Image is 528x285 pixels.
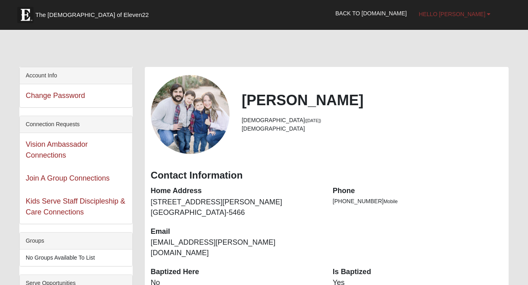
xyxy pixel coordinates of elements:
[35,11,149,19] span: The [DEMOGRAPHIC_DATA] of Eleven22
[26,92,85,100] a: Change Password
[20,116,132,133] div: Connection Requests
[20,67,132,84] div: Account Info
[413,4,497,24] a: Hello [PERSON_NAME]
[305,118,321,123] small: ([DATE])
[151,186,321,196] dt: Home Address
[151,227,321,237] dt: Email
[330,3,413,23] a: Back to [DOMAIN_NAME]
[20,233,132,250] div: Groups
[13,3,175,23] a: The [DEMOGRAPHIC_DATA] of Eleven22
[242,116,503,125] li: [DEMOGRAPHIC_DATA]
[242,92,503,109] h2: [PERSON_NAME]
[151,170,503,181] h3: Contact Information
[151,75,230,154] a: View Fullsize Photo
[26,174,110,182] a: Join A Group Connections
[20,250,132,266] li: No Groups Available To List
[26,197,125,216] a: Kids Serve Staff Discipleship & Care Connections
[151,237,321,258] dd: [EMAIL_ADDRESS][PERSON_NAME][DOMAIN_NAME]
[384,199,398,204] span: Mobile
[151,267,321,277] dt: Baptized Here
[333,197,503,206] li: [PHONE_NUMBER]
[151,197,321,218] dd: [STREET_ADDRESS][PERSON_NAME] [GEOGRAPHIC_DATA]-5466
[242,125,503,133] li: [DEMOGRAPHIC_DATA]
[419,11,485,17] span: Hello [PERSON_NAME]
[26,140,88,159] a: Vision Ambassador Connections
[17,7,33,23] img: Eleven22 logo
[333,267,503,277] dt: Is Baptized
[333,186,503,196] dt: Phone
